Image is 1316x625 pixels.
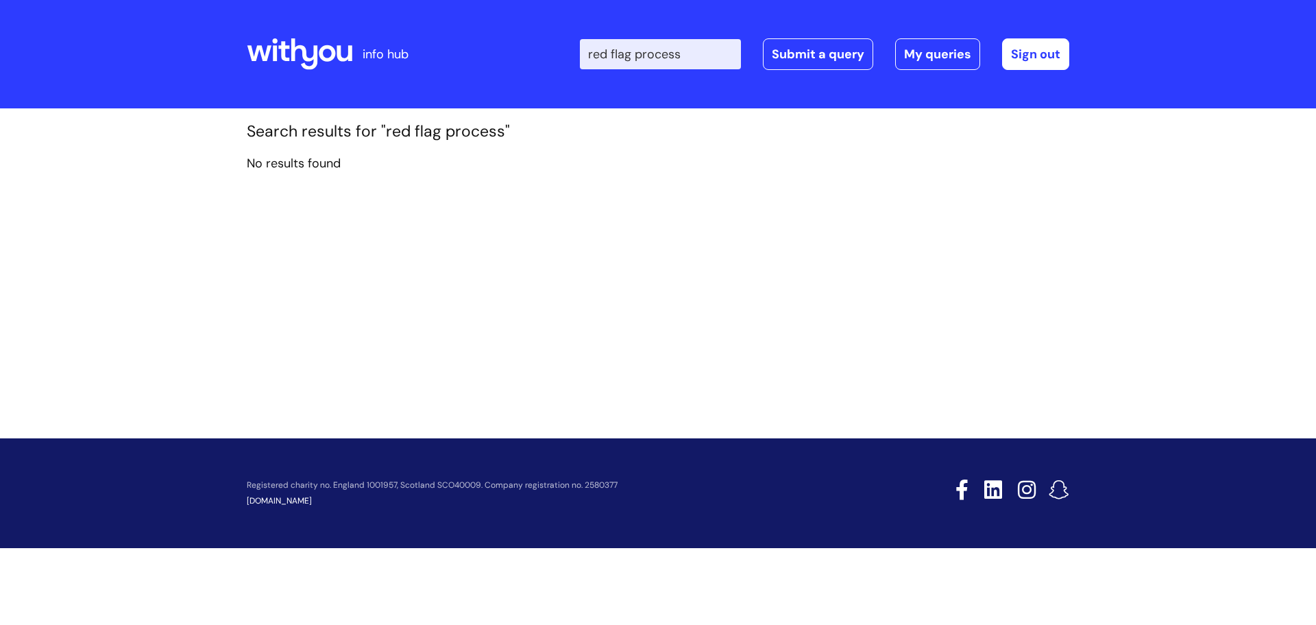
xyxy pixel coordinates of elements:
input: Search [580,39,741,69]
a: Sign out [1002,38,1069,70]
a: My queries [895,38,980,70]
a: Submit a query [763,38,873,70]
h1: Search results for "red flag process" [247,122,1069,141]
a: [DOMAIN_NAME] [247,495,312,506]
div: | - [580,38,1069,70]
p: No results found [247,152,1069,174]
p: info hub [363,43,409,65]
p: Registered charity no. England 1001957, Scotland SCO40009. Company registration no. 2580377 [247,481,858,490]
